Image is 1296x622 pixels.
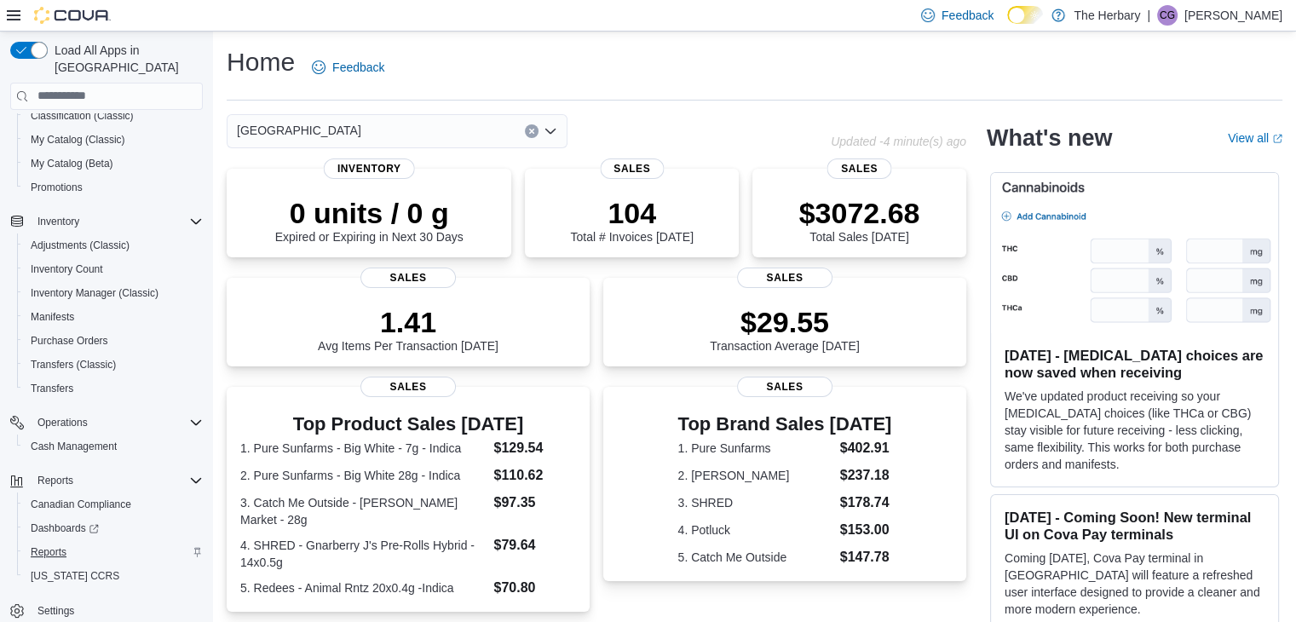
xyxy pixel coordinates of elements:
[31,440,117,453] span: Cash Management
[31,412,95,433] button: Operations
[3,469,210,492] button: Reports
[17,564,210,588] button: [US_STATE] CCRS
[17,353,210,377] button: Transfers (Classic)
[737,268,832,288] span: Sales
[31,382,73,395] span: Transfers
[31,412,203,433] span: Operations
[332,59,384,76] span: Feedback
[37,604,74,618] span: Settings
[24,542,203,562] span: Reports
[360,377,456,397] span: Sales
[942,7,994,24] span: Feedback
[570,196,693,230] p: 104
[493,438,575,458] dd: $129.54
[24,177,89,198] a: Promotions
[24,378,203,399] span: Transfers
[1157,5,1178,26] div: Chelsea Grahn
[31,600,203,621] span: Settings
[525,124,539,138] button: Clear input
[324,158,415,179] span: Inventory
[17,152,210,176] button: My Catalog (Beta)
[31,133,125,147] span: My Catalog (Classic)
[493,492,575,513] dd: $97.35
[544,124,557,138] button: Open list of options
[240,414,576,435] h3: Top Product Sales [DATE]
[24,153,203,174] span: My Catalog (Beta)
[17,435,210,458] button: Cash Management
[24,542,73,562] a: Reports
[24,235,136,256] a: Adjustments (Classic)
[17,492,210,516] button: Canadian Compliance
[227,45,295,79] h1: Home
[840,520,892,540] dd: $153.00
[24,130,132,150] a: My Catalog (Classic)
[17,329,210,353] button: Purchase Orders
[275,196,464,230] p: 0 units / 0 g
[17,540,210,564] button: Reports
[1005,550,1264,618] p: Coming [DATE], Cova Pay terminal in [GEOGRAPHIC_DATA] will feature a refreshed user interface des...
[493,535,575,556] dd: $79.64
[31,211,203,232] span: Inventory
[48,42,203,76] span: Load All Apps in [GEOGRAPHIC_DATA]
[31,310,74,324] span: Manifests
[3,411,210,435] button: Operations
[24,307,203,327] span: Manifests
[240,537,487,571] dt: 4. SHRED - Gnarberry J's Pre-Rolls Hybrid - 14x0.5g
[17,377,210,400] button: Transfers
[493,578,575,598] dd: $70.80
[737,377,832,397] span: Sales
[31,239,130,252] span: Adjustments (Classic)
[31,109,134,123] span: Classification (Classic)
[24,307,81,327] a: Manifests
[24,283,165,303] a: Inventory Manager (Classic)
[318,305,498,339] p: 1.41
[17,305,210,329] button: Manifests
[31,470,203,491] span: Reports
[37,416,88,429] span: Operations
[24,106,203,126] span: Classification (Classic)
[24,331,115,351] a: Purchase Orders
[1160,5,1175,26] span: CG
[24,378,80,399] a: Transfers
[237,120,361,141] span: [GEOGRAPHIC_DATA]
[840,492,892,513] dd: $178.74
[840,465,892,486] dd: $237.18
[318,305,498,353] div: Avg Items Per Transaction [DATE]
[678,494,833,511] dt: 3. SHRED
[840,438,892,458] dd: $402.91
[17,233,210,257] button: Adjustments (Classic)
[17,104,210,128] button: Classification (Classic)
[1007,24,1008,25] span: Dark Mode
[3,210,210,233] button: Inventory
[24,436,203,457] span: Cash Management
[678,467,833,484] dt: 2. [PERSON_NAME]
[31,358,116,371] span: Transfers (Classic)
[678,521,833,538] dt: 4. Potluck
[678,414,892,435] h3: Top Brand Sales [DATE]
[31,521,99,535] span: Dashboards
[240,579,487,596] dt: 5. Redees - Animal Rntz 20x0.4g -Indica
[1184,5,1282,26] p: [PERSON_NAME]
[24,283,203,303] span: Inventory Manager (Classic)
[600,158,664,179] span: Sales
[37,474,73,487] span: Reports
[827,158,891,179] span: Sales
[31,498,131,511] span: Canadian Compliance
[24,235,203,256] span: Adjustments (Classic)
[678,549,833,566] dt: 5. Catch Me Outside
[17,516,210,540] a: Dashboards
[1272,134,1282,144] svg: External link
[678,440,833,457] dt: 1. Pure Sunfarms
[24,331,203,351] span: Purchase Orders
[31,601,81,621] a: Settings
[24,153,120,174] a: My Catalog (Beta)
[34,7,111,24] img: Cova
[24,436,124,457] a: Cash Management
[840,547,892,567] dd: $147.78
[240,467,487,484] dt: 2. Pure Sunfarms - Big White 28g - Indica
[24,259,110,279] a: Inventory Count
[24,354,123,375] a: Transfers (Classic)
[31,181,83,194] span: Promotions
[493,465,575,486] dd: $110.62
[1005,388,1264,473] p: We've updated product receiving so your [MEDICAL_DATA] choices (like THCa or CBG) stay visible fo...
